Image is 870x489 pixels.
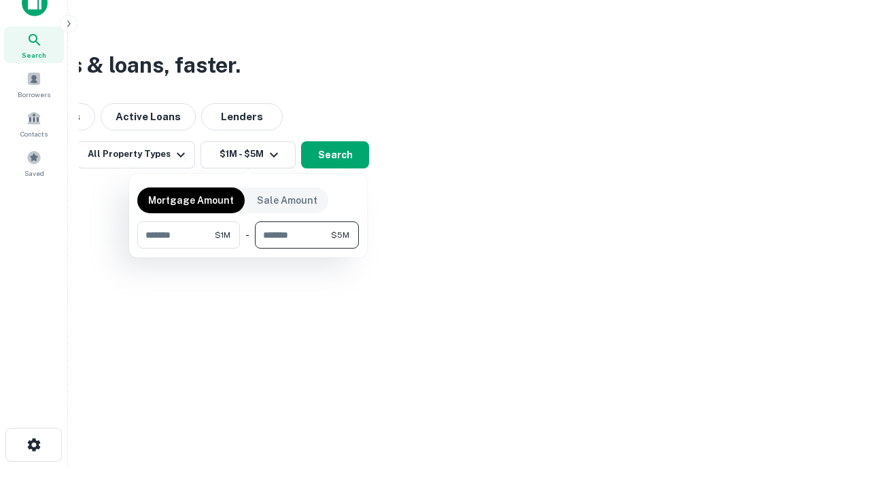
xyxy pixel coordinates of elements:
[331,229,349,241] span: $5M
[148,193,234,208] p: Mortgage Amount
[257,193,317,208] p: Sale Amount
[245,221,249,249] div: -
[802,380,870,446] iframe: Chat Widget
[215,229,230,241] span: $1M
